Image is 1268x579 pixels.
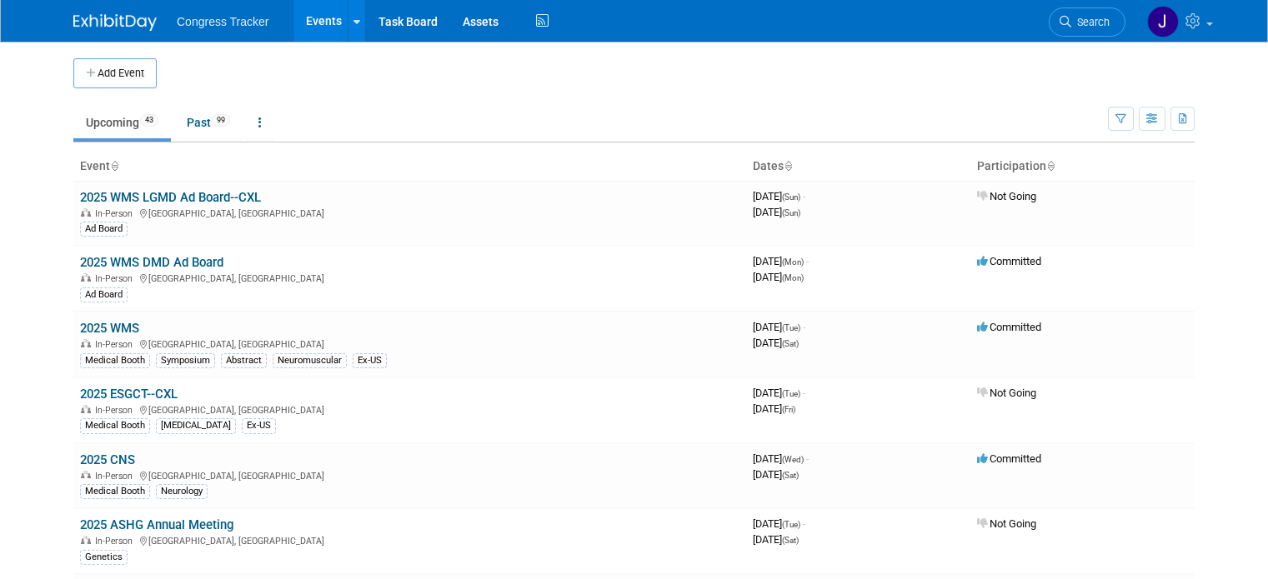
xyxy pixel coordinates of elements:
[977,321,1041,333] span: Committed
[803,190,805,202] span: -
[1046,159,1055,172] a: Sort by Participation Type
[81,208,91,217] img: In-Person Event
[782,192,800,202] span: (Sun)
[753,517,805,530] span: [DATE]
[212,114,230,127] span: 99
[782,323,800,332] span: (Tue)
[140,114,158,127] span: 43
[782,536,799,545] span: (Sat)
[177,15,268,28] span: Congress Tracker
[110,159,118,172] a: Sort by Event Name
[977,190,1036,202] span: Not Going
[746,152,970,181] th: Dates
[782,339,799,348] span: (Sat)
[753,190,805,202] span: [DATE]
[95,208,138,219] span: In-Person
[753,255,809,267] span: [DATE]
[782,257,804,267] span: (Mon)
[273,353,347,368] div: Neuromuscular
[977,387,1036,399] span: Not Going
[753,468,799,481] span: [DATE]
[95,273,138,284] span: In-Person
[80,321,139,336] a: 2025 WMS
[73,14,157,31] img: ExhibitDay
[81,405,91,413] img: In-Person Event
[753,402,795,415] span: [DATE]
[80,271,739,284] div: [GEOGRAPHIC_DATA], [GEOGRAPHIC_DATA]
[977,452,1041,465] span: Committed
[806,452,809,465] span: -
[784,159,792,172] a: Sort by Start Date
[80,287,128,302] div: Ad Board
[1049,7,1125,37] a: Search
[970,152,1195,181] th: Participation
[753,533,799,546] span: [DATE]
[95,471,138,482] span: In-Person
[80,533,739,547] div: [GEOGRAPHIC_DATA], [GEOGRAPHIC_DATA]
[95,339,138,350] span: In-Person
[81,339,91,347] img: In-Person Event
[803,321,805,333] span: -
[80,452,135,467] a: 2025 CNS
[80,337,739,350] div: [GEOGRAPHIC_DATA], [GEOGRAPHIC_DATA]
[80,484,150,499] div: Medical Booth
[782,455,804,464] span: (Wed)
[95,405,138,416] span: In-Person
[156,353,215,368] div: Symposium
[156,418,236,433] div: [MEDICAL_DATA]
[80,517,233,532] a: 2025 ASHG Annual Meeting
[95,536,138,547] span: In-Person
[753,337,799,349] span: [DATE]
[803,517,805,530] span: -
[174,107,243,138] a: Past99
[81,273,91,282] img: In-Person Event
[806,255,809,267] span: -
[80,387,178,402] a: 2025 ESGCT--CXL
[73,58,157,88] button: Add Event
[80,418,150,433] div: Medical Booth
[782,520,800,529] span: (Tue)
[353,353,387,368] div: Ex-US
[80,550,128,565] div: Genetics
[80,206,739,219] div: [GEOGRAPHIC_DATA], [GEOGRAPHIC_DATA]
[1071,16,1110,28] span: Search
[73,107,171,138] a: Upcoming43
[782,273,804,282] span: (Mon)
[80,353,150,368] div: Medical Booth
[782,389,800,398] span: (Tue)
[73,152,746,181] th: Event
[753,321,805,333] span: [DATE]
[753,206,800,218] span: [DATE]
[803,387,805,399] span: -
[80,255,223,270] a: 2025 WMS DMD Ad Board
[753,452,809,465] span: [DATE]
[782,405,795,414] span: (Fri)
[1147,6,1179,37] img: Jessica Davidson
[80,468,739,482] div: [GEOGRAPHIC_DATA], [GEOGRAPHIC_DATA]
[753,271,804,283] span: [DATE]
[753,387,805,399] span: [DATE]
[81,536,91,544] img: In-Person Event
[80,190,261,205] a: 2025 WMS LGMD Ad Board--CXL
[156,484,208,499] div: Neurology
[221,353,267,368] div: Abstract
[80,402,739,416] div: [GEOGRAPHIC_DATA], [GEOGRAPHIC_DATA]
[80,222,128,237] div: Ad Board
[81,471,91,479] img: In-Person Event
[782,208,800,217] span: (Sun)
[242,418,276,433] div: Ex-US
[977,517,1036,530] span: Not Going
[977,255,1041,267] span: Committed
[782,471,799,480] span: (Sat)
